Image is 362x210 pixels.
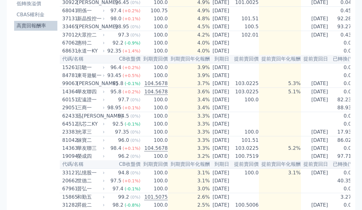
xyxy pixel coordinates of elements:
[330,80,356,88] td: 0.0%
[62,177,75,185] div: 20662
[232,80,259,88] td: 103.0225
[62,128,75,136] div: 23383
[330,23,356,31] td: 93.27%
[77,137,103,144] div: 錸寶二
[210,15,232,23] td: [DATE]
[77,31,103,39] div: 大眾控二
[123,105,141,110] span: (+0.1%)
[125,203,141,208] span: (-0.8%)
[117,96,130,103] div: 97.7
[62,7,75,14] div: 68041
[77,80,103,87] div: [PERSON_NAME]
[330,136,356,145] td: 86.02%
[62,64,75,71] div: 15261
[330,120,356,128] td: 0.0%
[141,47,168,55] td: 100.0
[62,137,75,144] div: 81042
[77,7,103,14] div: 明係一
[106,104,123,111] div: 98.95
[330,112,356,120] td: 0.0%
[123,178,141,183] span: (+0.1%)
[210,128,232,136] td: [DATE]
[141,112,168,120] td: 100.0
[109,7,123,14] div: 97.4
[62,96,75,103] div: 60151
[210,136,232,145] td: [DATE]
[330,104,356,112] td: 88.93%
[259,144,301,152] td: 5.2%
[14,10,57,20] a: CBAS權利金
[141,201,168,209] td: 100.0
[259,160,301,169] th: 提前賣回年化報酬
[232,169,259,177] td: 100.0
[232,55,259,63] th: 提前賣回價
[168,193,210,201] td: 2.6%
[210,55,232,63] th: 到期日
[210,7,232,15] td: [DATE]
[141,128,168,136] td: 100.0
[330,39,356,47] td: 0.0%
[123,49,141,53] span: (+1.4%)
[301,15,330,23] td: [DATE]
[14,21,57,31] a: 高賣回報酬率
[330,47,356,55] td: 0.0%
[111,185,125,192] div: 97.4
[62,104,75,111] div: 29051
[106,160,141,169] th: CB收盤價
[141,152,168,160] td: 100.0
[114,128,130,136] div: 97.35
[210,96,232,104] td: [DATE]
[168,39,210,47] td: 4.0%
[114,23,130,30] div: 98.95
[141,31,168,39] td: 100.0
[77,185,103,192] div: 晉弘一
[77,193,103,201] div: 和勤五
[232,96,259,104] td: 100.0
[141,7,168,15] td: 100.75
[168,136,210,145] td: 3.3%
[232,136,259,145] td: 101.51
[130,97,141,102] span: (0%)
[210,177,232,185] td: [DATE]
[77,15,103,22] div: 新晶投控一
[130,154,141,159] span: (0%)
[232,201,259,209] td: 100.5006
[168,201,210,209] td: 2.5%
[141,23,168,31] td: 100.0
[168,7,210,15] td: 4.9%
[210,160,232,169] th: 到期日
[125,81,141,86] span: (-0.1%)
[301,160,330,169] th: 提前賣回日
[141,120,168,128] td: 100.0
[301,169,330,177] td: [DATE]
[14,11,57,18] li: CBAS權利金
[168,31,210,39] td: 4.2%
[210,144,232,152] td: [DATE]
[210,80,232,88] td: [DATE]
[77,201,103,209] div: 昇銳二
[168,88,210,96] td: 3.6%
[62,169,75,177] div: 33121
[125,186,141,191] span: (-0.1%)
[168,15,210,23] td: 4.8%
[330,96,356,104] td: 82.23%
[210,88,232,96] td: [DATE]
[232,152,259,160] td: 100.7519
[210,104,232,112] td: [DATE]
[109,145,123,152] div: 98.4
[62,31,75,39] div: 37012
[62,72,75,79] div: 84781
[330,177,356,185] td: 40.35%
[117,112,130,120] div: 94.5
[330,169,356,177] td: 0.0%
[210,23,232,31] td: [DATE]
[210,47,232,55] td: [DATE]
[141,15,168,23] td: 100.0
[62,201,75,209] div: 31282
[168,177,210,185] td: 3.1%
[210,185,232,193] td: [DATE]
[77,145,103,152] div: 華友聯三
[62,23,75,30] div: 33465
[117,137,130,144] div: 96.0
[330,152,356,160] td: 97.71%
